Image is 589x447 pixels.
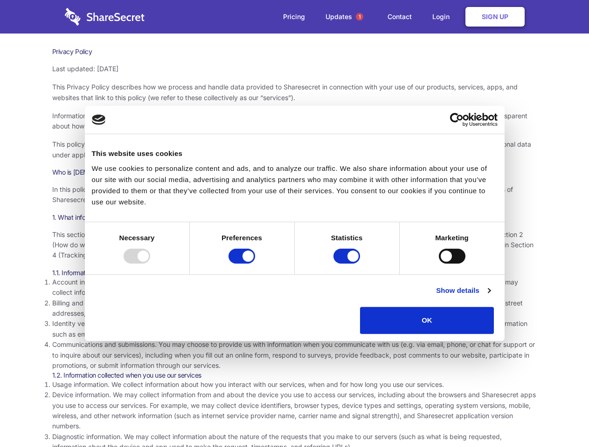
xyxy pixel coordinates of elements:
a: Login [423,2,464,31]
a: Sign Up [465,7,525,27]
a: Show details [436,285,490,296]
p: Last updated: [DATE] [52,64,537,74]
strong: Statistics [331,234,363,242]
strong: Preferences [222,234,262,242]
div: This website uses cookies [92,148,498,159]
span: 1 [356,13,363,20]
span: This policy uses the term “personal data” to refer to information that is related to an identifie... [52,140,531,158]
span: Device information. We may collect information from and about the device you use to access our se... [52,391,536,430]
span: 1.2. Information collected when you use our services [52,371,201,379]
span: Usage information. We collect information about how you interact with our services, when and for ... [52,380,444,388]
span: This Privacy Policy describes how we process and handle data provided to Sharesecret in connectio... [52,83,518,101]
div: We use cookies to personalize content and ads, and to analyze our traffic. We also share informat... [92,163,498,208]
span: Information security and privacy are at the heart of what Sharesecret values and promotes as a co... [52,112,527,130]
button: OK [360,307,494,334]
strong: Necessary [119,234,155,242]
img: logo [92,115,106,125]
span: 1.1. Information you provide to us [52,269,146,277]
h1: Privacy Policy [52,47,537,56]
span: This section describes the various types of information we collect from and about you. To underst... [52,230,534,259]
a: Usercentrics Cookiebot - opens in a new window [416,113,498,127]
span: 1. What information do we collect about you? [52,213,181,221]
span: Billing and payment information. In order to purchase a service, you may need to provide us with ... [52,299,523,317]
a: Contact [378,2,421,31]
span: Account information. Our services generally require you to create an account before you can acces... [52,278,518,296]
span: Identity verification information. Some services require you to verify your identity as part of c... [52,319,527,338]
span: In this policy, “Sharesecret,” “we,” “us,” and “our” refer to Sharesecret Inc., a U.S. company. S... [52,185,513,203]
span: Communications and submissions. You may choose to provide us with information when you communicat... [52,340,535,369]
img: logo-wordmark-white-trans-d4663122ce5f474addd5e946df7df03e33cb6a1c49d2221995e7729f52c070b2.svg [65,8,145,26]
a: Pricing [274,2,314,31]
span: Who is [DEMOGRAPHIC_DATA]? [52,168,146,176]
strong: Marketing [435,234,469,242]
